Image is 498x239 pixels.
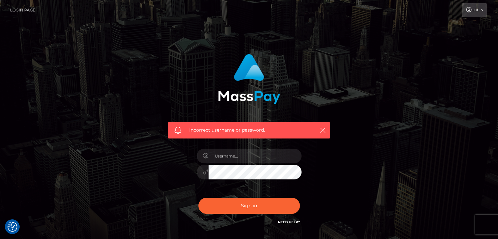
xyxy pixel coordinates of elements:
[8,222,17,232] img: Revisit consent button
[10,3,35,17] a: Login Page
[218,54,280,104] img: MassPay Login
[278,220,300,224] a: Need Help?
[198,198,300,214] button: Sign in
[8,222,17,232] button: Consent Preferences
[462,3,487,17] a: Login
[189,127,309,134] span: Incorrect username or password.
[209,149,302,163] input: Username...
